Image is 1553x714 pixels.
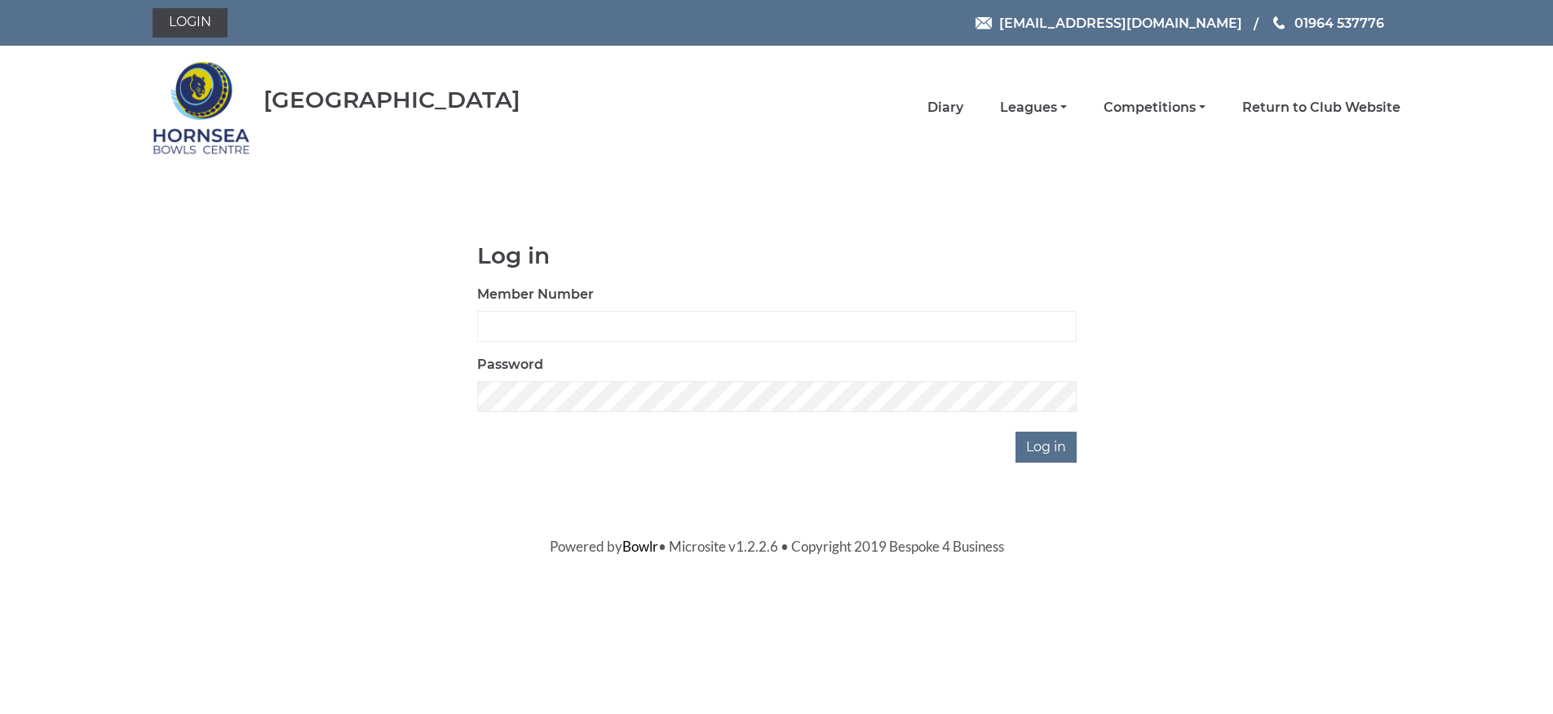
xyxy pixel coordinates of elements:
img: Hornsea Bowls Centre [153,51,250,165]
a: Bowlr [622,538,658,555]
label: Member Number [477,285,594,304]
a: Phone us 01964 537776 [1271,13,1384,33]
img: Email [976,17,992,29]
span: 01964 537776 [1294,15,1384,30]
a: Competitions [1104,99,1206,117]
h1: Log in [477,243,1077,268]
a: Diary [927,99,963,117]
a: Leagues [1000,99,1067,117]
span: [EMAIL_ADDRESS][DOMAIN_NAME] [999,15,1242,30]
input: Log in [1015,432,1077,463]
a: Return to Club Website [1242,99,1400,117]
a: Email [EMAIL_ADDRESS][DOMAIN_NAME] [976,13,1242,33]
span: Powered by • Microsite v1.2.2.6 • Copyright 2019 Bespoke 4 Business [550,538,1004,555]
a: Login [153,8,228,38]
img: Phone us [1273,16,1285,29]
div: [GEOGRAPHIC_DATA] [263,87,520,113]
label: Password [477,355,543,375]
